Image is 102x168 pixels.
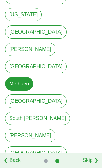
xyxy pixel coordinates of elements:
a: Skip ❯ [83,156,98,164]
a: [GEOGRAPHIC_DATA] [5,25,67,39]
a: [US_STATE] [5,8,42,21]
a: [GEOGRAPHIC_DATA] [5,94,67,108]
a: [PERSON_NAME] [5,43,55,56]
a: [GEOGRAPHIC_DATA] [5,60,67,73]
a: ❮ Back [4,156,21,164]
a: [PERSON_NAME] [5,129,55,142]
a: Methuen [5,77,33,91]
a: [GEOGRAPHIC_DATA] [5,146,67,160]
a: South [PERSON_NAME] [5,112,70,125]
